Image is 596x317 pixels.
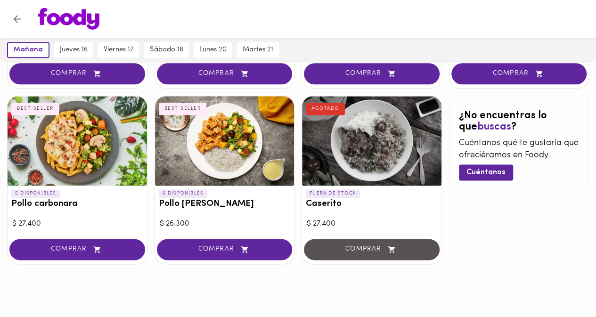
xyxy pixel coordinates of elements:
[159,103,207,115] div: BEST SELLER
[316,70,428,78] span: COMPRAR
[21,245,133,253] span: COMPRAR
[11,189,60,198] p: 5 DISPONIBLES
[104,46,134,54] span: viernes 17
[11,199,143,209] h3: Pollo carbonara
[459,110,580,133] h2: ¿No encuentras lo que ?
[243,46,273,54] span: martes 21
[541,262,587,308] iframe: Messagebird Livechat Widget
[451,63,587,84] button: COMPRAR
[38,8,99,30] img: logo.png
[155,96,294,186] div: Pollo Tikka Massala
[14,46,43,54] span: mañana
[302,96,441,186] div: Caserito
[157,63,293,84] button: COMPRAR
[306,103,345,115] div: AGOTADO
[7,42,49,58] button: mañana
[463,70,575,78] span: COMPRAR
[306,189,360,198] p: FUERA DE STOCK
[8,96,147,186] div: Pollo carbonara
[60,46,88,54] span: jueves 16
[150,46,183,54] span: sábado 18
[169,70,281,78] span: COMPRAR
[9,63,145,84] button: COMPRAR
[194,42,232,58] button: lunes 20
[157,239,293,260] button: COMPRAR
[21,70,133,78] span: COMPRAR
[199,46,227,54] span: lunes 20
[6,8,29,31] button: Volver
[98,42,139,58] button: viernes 17
[12,219,142,229] div: $ 27.400
[54,42,93,58] button: jueves 16
[304,63,440,84] button: COMPRAR
[477,122,511,132] span: buscas
[466,168,506,177] span: Cuéntanos
[459,164,513,180] button: Cuéntanos
[306,199,438,209] h3: Caserito
[237,42,279,58] button: martes 21
[159,199,291,209] h3: Pollo [PERSON_NAME]
[169,245,281,253] span: COMPRAR
[160,219,290,229] div: $ 26.300
[144,42,189,58] button: sábado 18
[9,239,145,260] button: COMPRAR
[159,189,208,198] p: 6 DISPONIBLES
[11,103,59,115] div: BEST SELLER
[459,138,580,162] p: Cuéntanos qué te gustaría que ofreciéramos en Foody
[307,219,437,229] div: $ 27.400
